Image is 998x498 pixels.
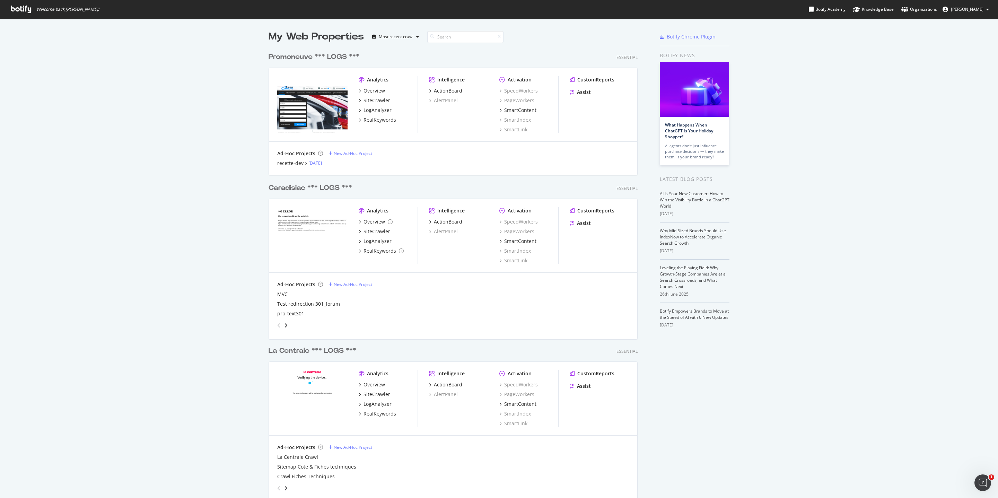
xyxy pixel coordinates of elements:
[429,391,458,398] a: AlertPanel
[499,107,536,114] a: SmartContent
[577,383,591,390] div: Assist
[277,291,288,298] div: MVC
[329,444,372,450] a: New Ad-Hoc Project
[277,310,304,317] div: pro_text301
[660,228,726,246] a: Why Mid-Sized Brands Should Use IndexNow to Accelerate Organic Search Growth
[277,463,356,470] div: Sitemap Cote & Fiches techniques
[616,54,638,60] div: Essential
[277,76,348,132] img: promoneuve.fr
[665,143,724,160] div: AI agents don’t just influence purchase decisions — they make them. Is your brand ready?
[434,87,462,94] div: ActionBoard
[499,228,534,235] div: PageWorkers
[364,87,385,94] div: Overview
[274,320,283,331] div: angle-left
[660,308,729,320] a: Botify Empowers Brands to Move at the Speed of AI with 6 New Updates
[504,401,536,408] div: SmartContent
[364,391,390,398] div: SiteCrawler
[429,381,462,388] a: ActionBoard
[427,31,504,43] input: Search
[364,116,396,123] div: RealKeywords
[570,370,614,377] a: CustomReports
[367,207,388,214] div: Analytics
[499,391,534,398] div: PageWorkers
[359,218,393,225] a: Overview
[809,6,846,13] div: Botify Academy
[616,185,638,191] div: Essential
[665,122,713,140] a: What Happens When ChatGPT Is Your Holiday Shopper?
[364,410,396,417] div: RealKeywords
[364,218,385,225] div: Overview
[437,76,465,83] div: Intelligence
[660,211,729,217] div: [DATE]
[499,126,527,133] a: SmartLink
[359,97,390,104] a: SiteCrawler
[499,420,527,427] a: SmartLink
[429,97,458,104] div: AlertPanel
[359,401,392,408] a: LogAnalyzer
[508,76,532,83] div: Activation
[660,62,729,117] img: What Happens When ChatGPT Is Your Holiday Shopper?
[429,87,462,94] a: ActionBoard
[937,4,995,15] button: [PERSON_NAME]
[277,444,315,451] div: Ad-Hoc Projects
[499,410,531,417] a: SmartIndex
[499,87,538,94] a: SpeedWorkers
[359,238,392,245] a: LogAnalyzer
[499,116,531,123] a: SmartIndex
[577,76,614,83] div: CustomReports
[429,228,458,235] a: AlertPanel
[616,348,638,354] div: Essential
[437,207,465,214] div: Intelligence
[269,30,364,44] div: My Web Properties
[334,150,372,156] div: New Ad-Hoc Project
[660,175,729,183] div: Latest Blog Posts
[277,150,315,157] div: Ad-Hoc Projects
[379,35,413,39] div: Most recent crawl
[429,218,462,225] a: ActionBoard
[577,370,614,377] div: CustomReports
[989,474,994,480] span: 1
[499,218,538,225] a: SpeedWorkers
[359,391,390,398] a: SiteCrawler
[334,444,372,450] div: New Ad-Hoc Project
[951,6,983,12] span: NASSAR Léa
[329,150,372,156] a: New Ad-Hoc Project
[667,33,716,40] div: Botify Chrome Plugin
[499,257,527,264] a: SmartLink
[499,238,536,245] a: SmartContent
[277,207,348,263] img: caradisiac.com
[329,281,372,287] a: New Ad-Hoc Project
[660,322,729,328] div: [DATE]
[434,218,462,225] div: ActionBoard
[283,322,288,329] div: angle-right
[499,247,531,254] div: SmartIndex
[901,6,937,13] div: Organizations
[359,228,390,235] a: SiteCrawler
[504,238,536,245] div: SmartContent
[308,160,322,166] a: [DATE]
[274,483,283,494] div: angle-left
[974,474,991,491] iframe: Intercom live chat
[364,107,392,114] div: LogAnalyzer
[367,370,388,377] div: Analytics
[277,160,304,167] a: recette-dev
[364,247,396,254] div: RealKeywords
[660,265,726,289] a: Leveling the Playing Field: Why Growth-Stage Companies Are at a Search Crossroads, and What Comes...
[359,381,385,388] a: Overview
[570,207,614,214] a: CustomReports
[364,228,390,235] div: SiteCrawler
[577,220,591,227] div: Assist
[283,485,288,492] div: angle-right
[570,76,614,83] a: CustomReports
[660,33,716,40] a: Botify Chrome Plugin
[504,107,536,114] div: SmartContent
[359,107,392,114] a: LogAnalyzer
[36,7,99,12] span: Welcome back, [PERSON_NAME] !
